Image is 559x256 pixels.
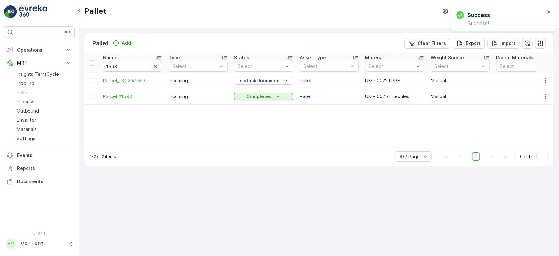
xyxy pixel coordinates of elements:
[431,93,490,100] p: Manual
[17,126,37,133] p: Materials
[487,38,519,49] button: Import
[453,38,485,49] button: Export
[14,106,75,116] a: Outbound
[234,77,293,85] button: In stock-Incoming
[169,77,228,84] p: Incoming
[303,63,348,70] p: Select
[4,237,75,251] button: MMMRF.UK02
[92,39,109,48] p: Pallet
[17,60,62,66] p: MRF
[4,175,75,188] a: Documents
[472,152,480,161] span: 1
[6,239,16,249] div: MM
[456,20,545,26] p: Success!
[17,108,39,114] p: Outbound
[238,63,283,70] p: Select
[17,135,35,142] p: Settings
[17,47,62,53] p: Operations
[431,54,464,61] p: Weight Source
[17,152,72,159] p: Events
[4,5,17,18] img: logo
[17,89,29,96] p: Pallet
[103,54,116,61] p: Name
[17,165,72,172] p: Reports
[14,116,75,125] a: Envanter
[19,5,47,18] img: logo_light-DOdMpM7g.png
[234,93,293,100] button: Completed
[84,6,106,16] p: Pallet
[4,162,75,175] a: Reports
[246,93,272,100] p: Completed
[418,40,446,47] p: Clear Filters
[547,9,551,15] button: close
[20,241,65,247] p: MRF.UK02
[300,54,326,61] p: Asset Type
[365,93,424,100] p: UK-PI0025 I Textiles
[17,71,59,77] p: Insights TerraCycle
[300,93,359,100] p: Pallet
[496,54,533,61] p: Parent Materials
[90,94,95,99] div: Toggle Row Selected
[4,56,75,70] button: MRF
[234,54,249,61] p: Status
[4,43,75,56] button: Operations
[103,77,162,84] a: Parcel_UK02 #1593
[238,77,280,84] p: In stock-Incoming
[434,63,479,70] p: Select
[466,40,481,47] p: Export
[404,38,450,49] button: Clear Filters
[169,54,180,61] p: Type
[90,78,95,83] div: Toggle Row Selected
[14,97,75,106] a: Process
[14,125,75,134] a: Materials
[500,63,545,70] p: Select
[467,11,490,19] h3: Success
[520,153,534,160] span: Go To
[110,39,134,47] button: Add
[90,154,116,159] p: 1-2 of 2 items
[17,98,34,105] p: Process
[14,70,75,79] a: Insights TerraCycle
[103,93,162,100] a: Parcel #1593
[14,79,75,88] a: Inbound
[500,40,515,47] p: Import
[169,93,228,100] p: Incoming
[64,30,70,35] p: ⌘B
[17,117,36,123] p: Envanter
[103,61,162,72] input: Search
[365,54,384,61] p: Material
[14,134,75,143] a: Settings
[300,77,359,84] p: Pallet
[369,63,414,70] p: Select
[14,88,75,97] a: Pallet
[122,40,131,46] p: Add
[431,77,490,84] p: Manual
[365,77,424,84] p: UK-PI0022 I PPE
[17,178,72,185] p: Documents
[4,149,75,162] a: Events
[4,232,75,236] span: v 1.50.1
[17,80,34,87] p: Inbound
[172,63,217,70] p: Select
